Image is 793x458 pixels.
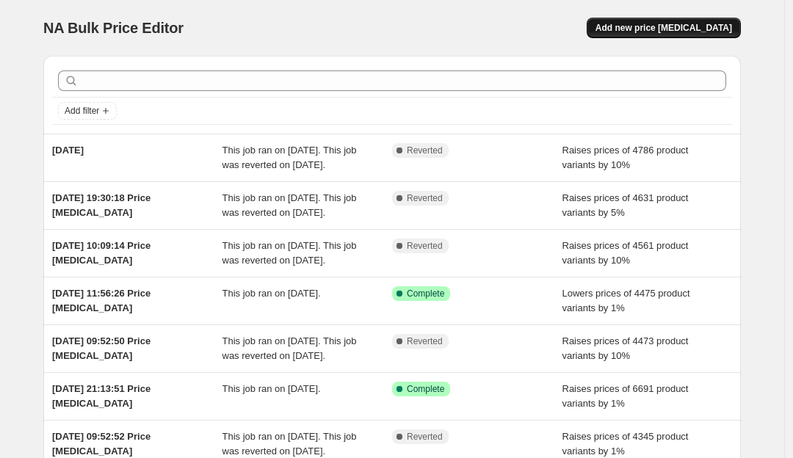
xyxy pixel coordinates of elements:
span: Add filter [65,105,99,117]
span: Reverted [407,431,443,443]
span: Raises prices of 4561 product variants by 10% [562,240,689,266]
span: Raises prices of 4473 product variants by 10% [562,335,689,361]
span: Lowers prices of 4475 product variants by 1% [562,288,690,313]
span: [DATE] 10:09:14 Price [MEDICAL_DATA] [52,240,151,266]
span: [DATE] 19:30:18 Price [MEDICAL_DATA] [52,192,151,218]
span: [DATE] [52,145,84,156]
span: [DATE] 09:52:50 Price [MEDICAL_DATA] [52,335,151,361]
span: Raises prices of 6691 product variants by 1% [562,383,689,409]
span: Reverted [407,240,443,252]
span: Add new price [MEDICAL_DATA] [595,22,732,34]
span: Raises prices of 4786 product variants by 10% [562,145,689,170]
span: Reverted [407,145,443,156]
span: Raises prices of 4631 product variants by 5% [562,192,689,218]
span: Reverted [407,335,443,347]
span: Raises prices of 4345 product variants by 1% [562,431,689,457]
span: Complete [407,383,444,395]
span: [DATE] 09:52:52 Price [MEDICAL_DATA] [52,431,151,457]
span: This job ran on [DATE]. This job was reverted on [DATE]. [222,335,357,361]
span: Complete [407,288,444,299]
span: NA Bulk Price Editor [43,20,184,36]
span: This job ran on [DATE]. [222,288,321,299]
span: This job ran on [DATE]. This job was reverted on [DATE]. [222,145,357,170]
span: [DATE] 21:13:51 Price [MEDICAL_DATA] [52,383,151,409]
span: This job ran on [DATE]. [222,383,321,394]
span: Reverted [407,192,443,204]
span: This job ran on [DATE]. This job was reverted on [DATE]. [222,192,357,218]
span: This job ran on [DATE]. This job was reverted on [DATE]. [222,240,357,266]
button: Add new price [MEDICAL_DATA] [587,18,741,38]
span: [DATE] 11:56:26 Price [MEDICAL_DATA] [52,288,151,313]
span: This job ran on [DATE]. This job was reverted on [DATE]. [222,431,357,457]
button: Add filter [58,102,117,120]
